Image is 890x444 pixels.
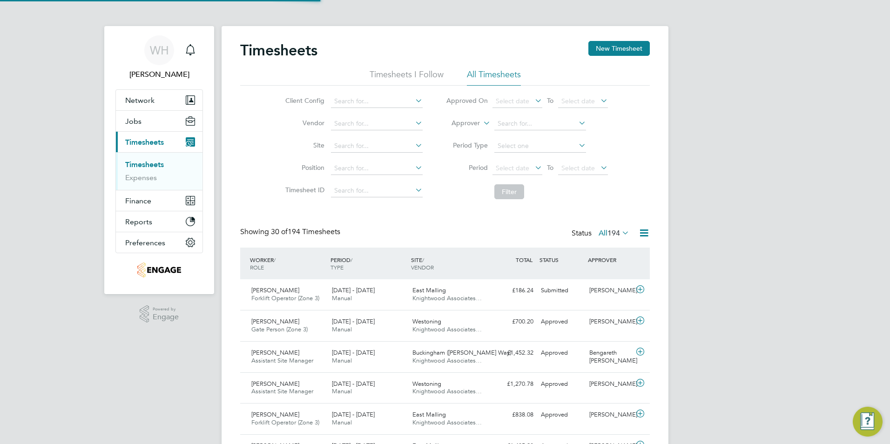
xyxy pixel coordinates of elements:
[283,141,324,149] label: Site
[422,256,424,263] span: /
[251,418,319,426] span: Forklift Operator (Zone 3)
[248,251,328,276] div: WORKER
[607,229,620,238] span: 194
[331,95,423,108] input: Search for...
[251,410,299,418] span: [PERSON_NAME]
[125,238,165,247] span: Preferences
[537,377,586,392] div: Approved
[561,97,595,105] span: Select date
[137,262,181,277] img: knightwood-logo-retina.png
[116,132,202,152] button: Timesheets
[332,418,352,426] span: Manual
[250,263,264,271] span: ROLE
[588,41,650,56] button: New Timesheet
[332,387,352,395] span: Manual
[331,117,423,130] input: Search for...
[283,186,324,194] label: Timesheet ID
[125,117,142,126] span: Jobs
[489,345,537,361] div: £1,452.32
[251,286,299,294] span: [PERSON_NAME]
[331,162,423,175] input: Search for...
[537,314,586,330] div: Approved
[544,161,556,174] span: To
[251,349,299,357] span: [PERSON_NAME]
[331,184,423,197] input: Search for...
[438,119,480,128] label: Approver
[537,283,586,298] div: Submitted
[331,140,423,153] input: Search for...
[586,251,634,268] div: APPROVER
[330,263,344,271] span: TYPE
[240,41,317,60] h2: Timesheets
[283,119,324,127] label: Vendor
[153,305,179,313] span: Powered by
[115,69,203,80] span: Will Hiles
[489,377,537,392] div: £1,270.78
[572,227,631,240] div: Status
[251,325,308,333] span: Gate Person (Zone 3)
[140,305,179,323] a: Powered byEngage
[516,256,533,263] span: TOTAL
[494,184,524,199] button: Filter
[467,69,521,86] li: All Timesheets
[537,251,586,268] div: STATUS
[412,317,441,325] span: Westoning
[446,163,488,172] label: Period
[150,44,169,56] span: WH
[586,345,634,369] div: Bengareth [PERSON_NAME]
[586,407,634,423] div: [PERSON_NAME]
[586,314,634,330] div: [PERSON_NAME]
[561,164,595,172] span: Select date
[251,387,313,395] span: Assistant Site Manager
[240,227,342,237] div: Showing
[489,283,537,298] div: £186.24
[853,407,883,437] button: Engage Resource Center
[412,418,482,426] span: Knightwood Associates…
[412,410,446,418] span: East Malling
[351,256,352,263] span: /
[496,164,529,172] span: Select date
[332,286,375,294] span: [DATE] - [DATE]
[599,229,629,238] label: All
[115,262,203,277] a: Go to home page
[251,380,299,388] span: [PERSON_NAME]
[412,286,446,294] span: East Malling
[489,314,537,330] div: £700.20
[125,96,155,105] span: Network
[446,141,488,149] label: Period Type
[116,90,202,110] button: Network
[274,256,276,263] span: /
[489,407,537,423] div: £838.08
[332,380,375,388] span: [DATE] - [DATE]
[409,251,489,276] div: SITE
[125,196,151,205] span: Finance
[412,387,482,395] span: Knightwood Associates…
[537,345,586,361] div: Approved
[283,96,324,105] label: Client Config
[125,217,152,226] span: Reports
[271,227,288,236] span: 30 of
[412,349,511,357] span: Buckingham ([PERSON_NAME] Way)
[586,377,634,392] div: [PERSON_NAME]
[251,317,299,325] span: [PERSON_NAME]
[116,232,202,253] button: Preferences
[411,263,434,271] span: VENDOR
[537,407,586,423] div: Approved
[586,283,634,298] div: [PERSON_NAME]
[412,357,482,364] span: Knightwood Associates…
[412,380,441,388] span: Westoning
[332,317,375,325] span: [DATE] - [DATE]
[116,190,202,211] button: Finance
[104,26,214,294] nav: Main navigation
[446,96,488,105] label: Approved On
[494,140,586,153] input: Select one
[116,211,202,232] button: Reports
[283,163,324,172] label: Position
[251,294,319,302] span: Forklift Operator (Zone 3)
[496,97,529,105] span: Select date
[412,294,482,302] span: Knightwood Associates…
[116,111,202,131] button: Jobs
[332,325,352,333] span: Manual
[332,357,352,364] span: Manual
[544,94,556,107] span: To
